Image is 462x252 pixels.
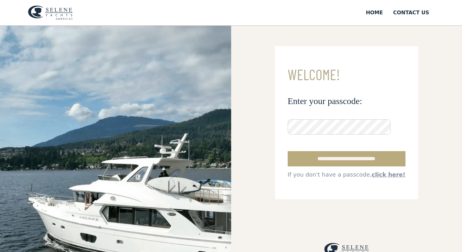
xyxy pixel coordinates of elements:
div: Home [366,9,383,17]
a: click here! [372,171,405,178]
div: Contact US [393,9,429,17]
h3: Welcome! [288,66,405,83]
img: logo [28,5,73,20]
form: Email Form [275,46,418,199]
h3: Enter your passcode: [288,95,405,107]
div: If you don't have a passcode, [288,170,405,179]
